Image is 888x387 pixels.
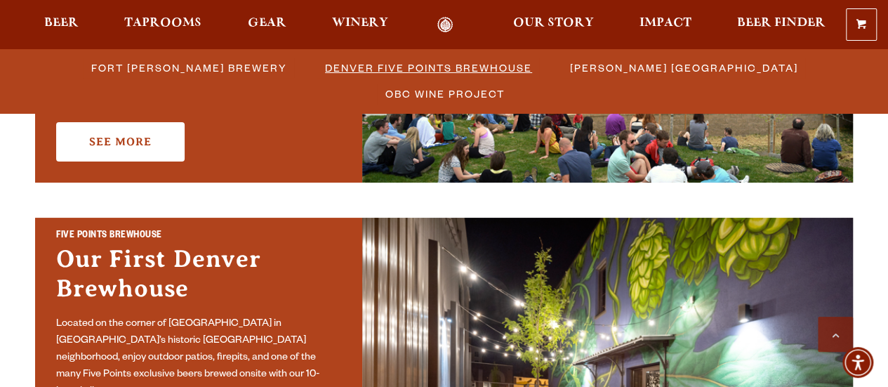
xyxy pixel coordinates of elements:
[248,18,286,29] span: Gear
[728,17,835,33] a: Beer Finder
[570,58,798,78] span: [PERSON_NAME] [GEOGRAPHIC_DATA]
[56,229,341,245] h2: Five Points Brewhouse
[640,18,691,29] span: Impact
[737,18,826,29] span: Beer Finder
[115,17,211,33] a: Taprooms
[842,347,873,378] div: Accessibility Menu
[385,84,505,104] span: OBC Wine Project
[44,18,79,29] span: Beer
[377,84,512,104] a: OBC Wine Project
[325,58,532,78] span: Denver Five Points Brewhouse
[818,317,853,352] a: Scroll to top
[323,17,397,33] a: Winery
[91,58,287,78] span: Fort [PERSON_NAME] Brewery
[419,17,472,33] a: Odell Home
[630,17,701,33] a: Impact
[332,18,388,29] span: Winery
[239,17,296,33] a: Gear
[56,122,185,162] a: See More
[562,58,805,78] a: [PERSON_NAME] [GEOGRAPHIC_DATA]
[317,58,539,78] a: Denver Five Points Brewhouse
[124,18,201,29] span: Taprooms
[513,18,594,29] span: Our Story
[56,244,341,310] h3: Our First Denver Brewhouse
[83,58,294,78] a: Fort [PERSON_NAME] Brewery
[35,17,88,33] a: Beer
[504,17,603,33] a: Our Story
